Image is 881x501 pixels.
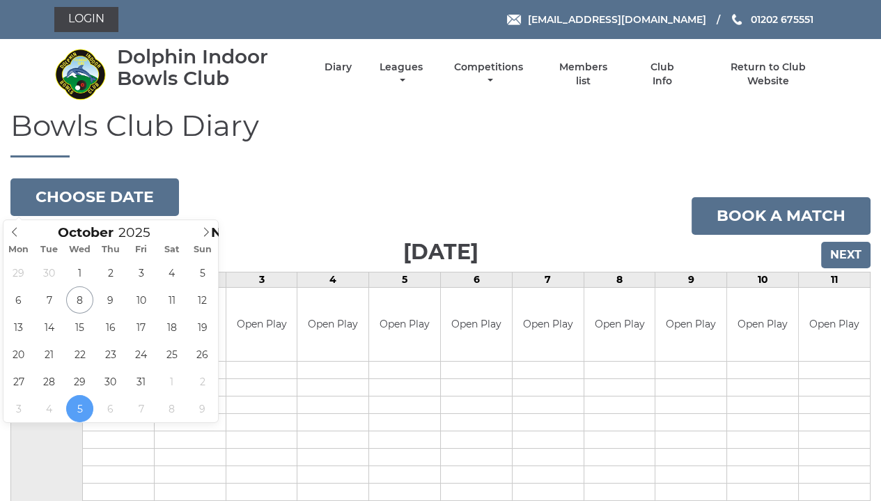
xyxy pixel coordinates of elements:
[3,245,34,254] span: Mon
[97,286,124,314] span: October 9, 2025
[799,288,870,361] td: Open Play
[513,288,584,361] td: Open Play
[551,61,615,88] a: Members list
[5,395,32,422] span: November 3, 2025
[36,259,63,286] span: September 30, 2025
[127,259,155,286] span: October 3, 2025
[97,341,124,368] span: October 23, 2025
[189,395,216,422] span: November 9, 2025
[66,314,93,341] span: October 15, 2025
[97,314,124,341] span: October 16, 2025
[117,46,300,89] div: Dolphin Indoor Bowls Club
[441,272,513,288] td: 6
[36,314,63,341] span: October 14, 2025
[584,288,655,361] td: Open Play
[189,368,216,395] span: November 2, 2025
[732,14,742,25] img: Phone us
[127,395,155,422] span: November 7, 2025
[376,61,426,88] a: Leagues
[158,314,185,341] span: October 18, 2025
[66,368,93,395] span: October 29, 2025
[325,61,352,74] a: Diary
[369,288,440,361] td: Open Play
[709,61,827,88] a: Return to Club Website
[10,109,871,157] h1: Bowls Club Diary
[189,341,216,368] span: October 26, 2025
[5,314,32,341] span: October 13, 2025
[640,61,685,88] a: Club Info
[821,242,871,268] input: Next
[692,197,871,235] a: Book a match
[66,259,93,286] span: October 1, 2025
[441,288,512,361] td: Open Play
[527,13,705,26] span: [EMAIL_ADDRESS][DOMAIN_NAME]
[297,272,369,288] td: 4
[750,13,813,26] span: 01202 675551
[226,288,297,361] td: Open Play
[5,259,32,286] span: September 29, 2025
[189,259,216,286] span: October 5, 2025
[97,259,124,286] span: October 2, 2025
[158,341,185,368] span: October 25, 2025
[66,341,93,368] span: October 22, 2025
[5,368,32,395] span: October 27, 2025
[5,286,32,314] span: October 6, 2025
[58,226,114,240] span: Scroll to increment
[655,272,727,288] td: 9
[127,286,155,314] span: October 10, 2025
[127,341,155,368] span: October 24, 2025
[158,259,185,286] span: October 4, 2025
[5,341,32,368] span: October 20, 2025
[114,224,168,240] input: Scroll to increment
[507,15,521,25] img: Email
[727,288,798,361] td: Open Play
[226,272,297,288] td: 3
[369,272,441,288] td: 5
[799,272,871,288] td: 11
[65,245,95,254] span: Wed
[157,245,187,254] span: Sat
[54,7,118,32] a: Login
[730,12,813,27] a: Phone us 01202 675551
[158,368,185,395] span: November 1, 2025
[36,286,63,314] span: October 7, 2025
[127,368,155,395] span: October 31, 2025
[34,245,65,254] span: Tue
[655,288,726,361] td: Open Play
[189,286,216,314] span: October 12, 2025
[36,395,63,422] span: November 4, 2025
[54,48,107,100] img: Dolphin Indoor Bowls Club
[36,341,63,368] span: October 21, 2025
[95,245,126,254] span: Thu
[97,368,124,395] span: October 30, 2025
[727,272,799,288] td: 10
[66,395,93,422] span: November 5, 2025
[158,286,185,314] span: October 11, 2025
[126,245,157,254] span: Fri
[584,272,655,288] td: 8
[507,12,705,27] a: Email [EMAIL_ADDRESS][DOMAIN_NAME]
[189,314,216,341] span: October 19, 2025
[297,288,368,361] td: Open Play
[10,178,179,216] button: Choose date
[158,395,185,422] span: November 8, 2025
[512,272,584,288] td: 7
[66,286,93,314] span: October 8, 2025
[36,368,63,395] span: October 28, 2025
[97,395,124,422] span: November 6, 2025
[187,245,218,254] span: Sun
[127,314,155,341] span: October 17, 2025
[451,61,527,88] a: Competitions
